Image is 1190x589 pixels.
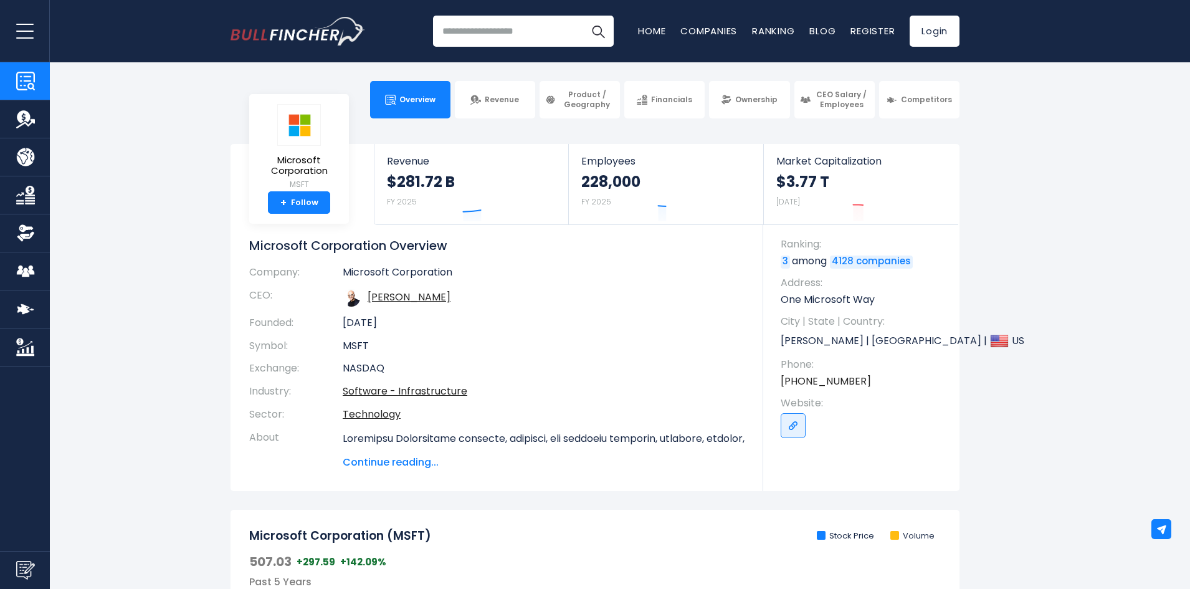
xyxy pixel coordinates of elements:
[249,284,343,312] th: CEO:
[850,24,895,37] a: Register
[781,315,947,328] span: City | State | Country:
[249,312,343,335] th: Founded:
[485,95,519,105] span: Revenue
[809,24,835,37] a: Blog
[794,81,875,118] a: CEO Salary / Employees
[624,81,705,118] a: Financials
[343,266,745,284] td: Microsoft Corporation
[680,24,737,37] a: Companies
[340,556,386,568] span: +142.09%
[249,266,343,284] th: Company:
[16,224,35,242] img: Ownership
[540,81,620,118] a: Product / Geography
[781,413,806,438] a: Go to link
[343,335,745,358] td: MSFT
[277,104,321,146] img: MSFT logo
[297,556,335,568] span: +297.59
[781,375,871,388] a: [PHONE_NUMBER]
[776,196,800,207] small: [DATE]
[387,196,417,207] small: FY 2025
[249,357,343,380] th: Exchange:
[249,335,343,358] th: Symbol:
[249,380,343,403] th: Industry:
[735,95,778,105] span: Ownership
[781,332,947,350] p: [PERSON_NAME] | [GEOGRAPHIC_DATA] | US
[268,191,330,214] a: +Follow
[249,403,343,426] th: Sector:
[709,81,789,118] a: Ownership
[368,290,450,304] a: ceo
[280,198,287,209] strong: +
[343,357,745,380] td: NASDAQ
[249,553,292,570] span: 507.03
[890,531,935,542] li: Volume
[249,426,343,470] th: About
[581,196,611,207] small: FY 2025
[387,155,556,167] span: Revenue
[581,155,750,167] span: Employees
[781,358,947,371] span: Phone:
[387,172,455,191] strong: $281.72 B
[581,172,640,191] strong: 228,000
[343,407,401,421] a: Technology
[343,312,745,335] td: [DATE]
[752,24,794,37] a: Ranking
[370,81,450,118] a: Overview
[455,81,535,118] a: Revenue
[399,95,436,105] span: Overview
[249,237,745,254] h1: Microsoft Corporation Overview
[781,293,947,307] p: One Microsoft Way
[569,144,763,224] a: Employees 228,000 FY 2025
[776,155,946,167] span: Market Capitalization
[879,81,959,118] a: Competitors
[259,179,339,190] small: MSFT
[776,172,829,191] strong: $3.77 T
[583,16,614,47] button: Search
[901,95,952,105] span: Competitors
[651,95,692,105] span: Financials
[259,155,339,176] span: Microsoft Corporation
[249,529,431,544] h2: Microsoft Corporation (MSFT)
[781,254,947,268] p: among
[249,575,312,589] span: Past 5 Years
[781,396,947,410] span: Website:
[817,531,874,542] li: Stock Price
[781,237,947,251] span: Ranking:
[910,16,959,47] a: Login
[343,455,745,470] span: Continue reading...
[638,24,665,37] a: Home
[559,90,614,109] span: Product / Geography
[231,17,364,45] a: Go to homepage
[343,289,360,307] img: satya-nadella.jpg
[374,144,568,224] a: Revenue $281.72 B FY 2025
[343,384,467,398] a: Software - Infrastructure
[781,256,790,268] a: 3
[231,17,365,45] img: Bullfincher logo
[764,144,958,224] a: Market Capitalization $3.77 T [DATE]
[781,276,947,290] span: Address:
[814,90,869,109] span: CEO Salary / Employees
[830,256,913,268] a: 4128 companies
[259,103,340,191] a: Microsoft Corporation MSFT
